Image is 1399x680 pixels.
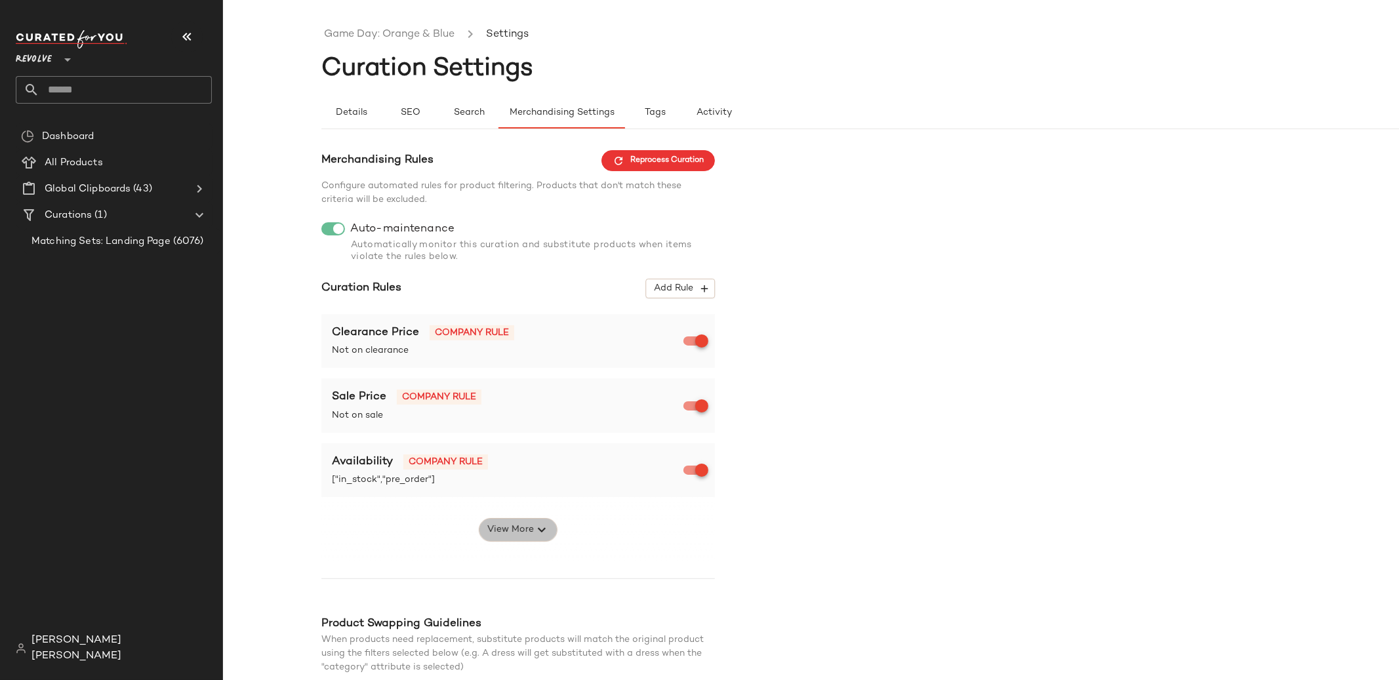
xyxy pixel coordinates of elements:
[321,181,681,205] span: Configure automated rules for product filtering. Products that don't match these criteria will be...
[324,26,455,43] a: Game Day: Orange & Blue
[42,129,94,144] span: Dashboard
[171,234,204,249] span: (6076)
[453,108,485,118] span: Search
[509,108,615,118] span: Merchandising Settings
[321,152,434,169] span: Merchandising Rules
[646,279,715,298] button: Add Rule
[332,473,686,487] span: ["in_stock","pre_order"]
[131,182,152,197] span: (43)
[644,108,666,118] span: Tags
[321,239,715,263] div: Automatically monitor this curation and substitute products when items violate the rules below.
[479,518,558,542] button: View More
[321,618,481,630] span: Product Swapping Guidelines
[332,456,393,468] span: Availability
[653,283,708,294] span: Add Rule
[397,390,481,405] span: Company rule
[321,280,401,297] span: Curation Rules
[601,150,715,171] button: Reprocess Curation
[31,234,171,249] span: Matching Sets: Landing Page
[45,208,92,223] span: Curations
[21,130,34,143] img: svg%3e
[399,108,420,118] span: SEO
[430,325,514,340] span: Company rule
[696,108,732,118] span: Activity
[321,635,704,672] span: When products need replacement, substitute products will match the original product using the fil...
[335,108,367,118] span: Details
[45,155,103,170] span: All Products
[31,633,212,664] span: [PERSON_NAME] [PERSON_NAME]
[350,222,455,235] span: Auto-maintenance
[483,26,531,43] li: Settings
[613,155,704,167] span: Reprocess Curation
[45,182,131,197] span: Global Clipboards
[332,391,386,403] span: Sale Price
[321,56,533,82] span: Curation Settings
[332,344,686,357] span: Not on clearance
[16,643,26,654] img: svg%3e
[332,327,419,338] span: Clearance Price
[487,522,534,538] span: View More
[403,454,488,470] span: Company rule
[16,30,127,49] img: cfy_white_logo.C9jOOHJF.svg
[16,45,52,68] span: Revolve
[92,208,106,223] span: (1)
[332,409,686,422] span: Not on sale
